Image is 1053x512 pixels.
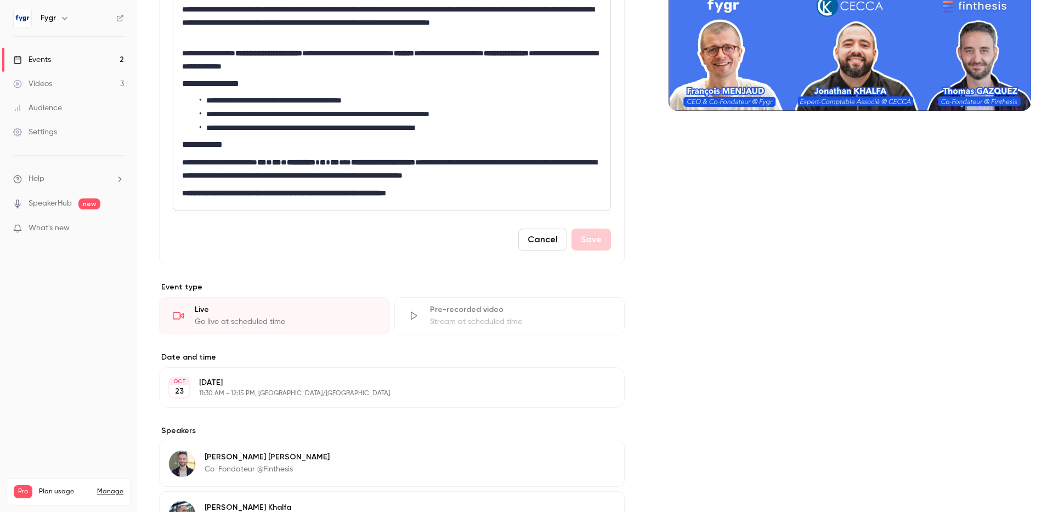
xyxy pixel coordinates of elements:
div: Stream at scheduled time [430,316,612,327]
span: Pro [14,485,32,498]
a: SpeakerHub [29,198,72,209]
button: Cancel [518,229,567,251]
div: Audience [13,103,62,113]
div: Thomas Gazquez[PERSON_NAME] [PERSON_NAME]Co-Fondateur @Finthesis [159,441,625,487]
p: 11:30 AM - 12:15 PM, [GEOGRAPHIC_DATA]/[GEOGRAPHIC_DATA] [199,389,567,398]
div: Events [13,54,51,65]
div: LiveGo live at scheduled time [159,297,390,334]
img: Thomas Gazquez [169,451,195,477]
p: Event type [159,282,625,293]
p: Co-Fondateur @Finthesis [205,464,330,475]
label: Speakers [159,425,625,436]
img: Fygr [14,9,31,27]
div: Videos [13,78,52,89]
span: Help [29,173,44,185]
div: Go live at scheduled time [195,316,376,327]
span: Plan usage [39,487,90,496]
p: 23 [175,386,184,397]
div: Pre-recorded videoStream at scheduled time [394,297,625,334]
p: [PERSON_NAME] [PERSON_NAME] [205,452,330,463]
label: Date and time [159,352,625,363]
span: new [78,198,100,209]
a: Manage [97,487,123,496]
div: Settings [13,127,57,138]
h6: Fygr [41,13,56,24]
span: What's new [29,223,70,234]
div: Live [195,304,376,315]
div: Pre-recorded video [430,304,612,315]
div: OCT [169,378,189,385]
p: [DATE] [199,377,567,388]
li: help-dropdown-opener [13,173,124,185]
